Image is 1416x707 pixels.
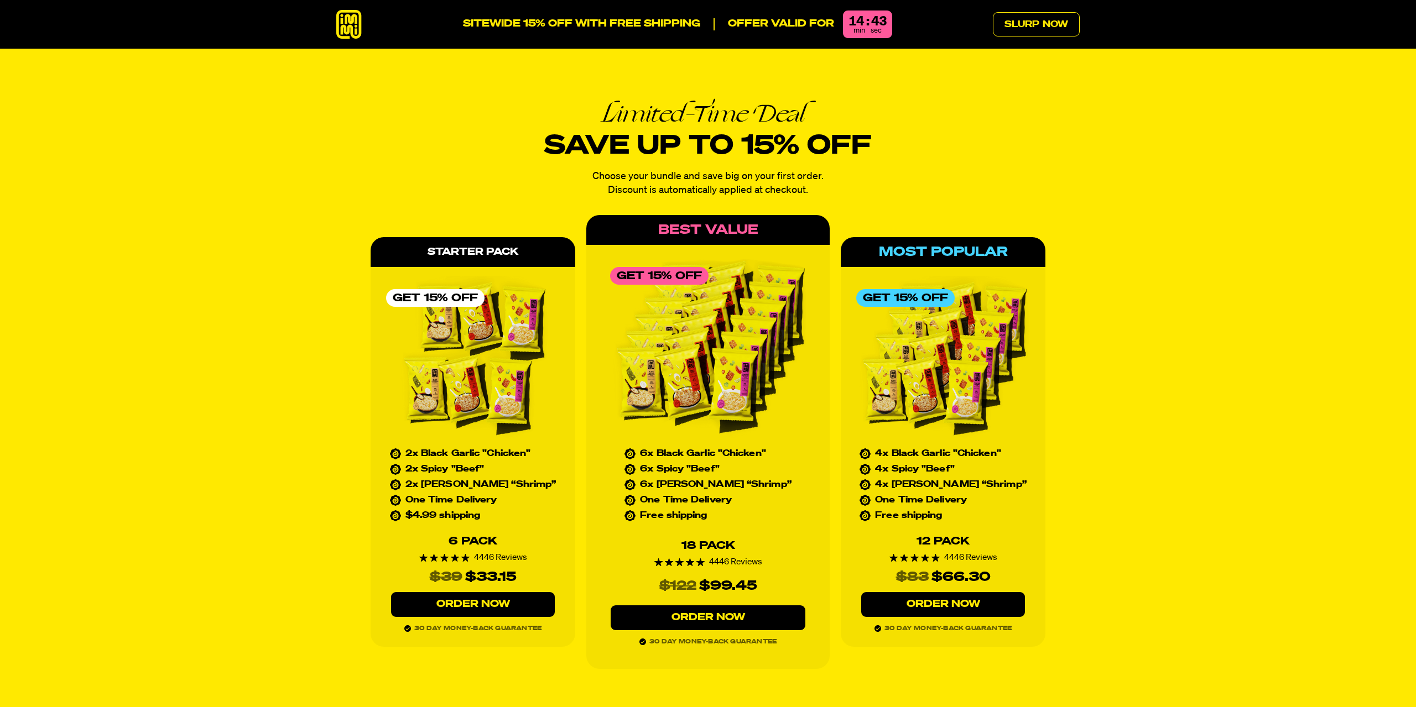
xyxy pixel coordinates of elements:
li: 2x Spicy "Beef" [390,465,556,474]
div: Get 15% Off [856,289,955,307]
p: Choose your bundle and save big on your first order. Discount is automatically applied at checkout. [544,170,872,197]
span: 30 day money-back guarantee [874,624,1012,647]
div: 4446 Reviews [889,553,997,562]
p: Offer valid for [714,18,834,30]
div: Starter Pack [371,237,575,267]
div: 12 Pack [917,536,970,547]
div: Get 15% Off [386,289,485,307]
s: $39 [430,567,462,588]
div: 4446 Reviews [419,553,527,562]
span: 30 day money-back guarantee [404,624,542,647]
h2: Save up to 15% off [544,100,872,163]
em: Limited-Time Deal [544,100,872,127]
li: 6x Black Garlic "Chicken" [624,449,792,458]
div: 4446 Reviews [654,558,762,567]
div: 43 [871,15,887,28]
li: Free shipping [624,511,792,520]
li: One Time Delivery [390,496,556,505]
a: Order Now [861,592,1025,617]
div: $66.30 [931,567,991,588]
li: 6x Spicy "Beef" [624,465,792,474]
li: Free shipping [860,511,1027,520]
div: $99.45 [699,575,757,596]
li: 2x Black Garlic "Chicken" [390,449,556,458]
a: Slurp Now [993,12,1080,36]
a: Order Now [611,605,805,630]
div: Get 15% Off [610,267,709,285]
div: : [866,15,869,28]
span: sec [871,27,882,34]
div: Most Popular [841,237,1045,267]
a: Order Now [391,592,555,617]
li: One Time Delivery [860,496,1027,505]
div: 14 [848,15,864,28]
li: 2x [PERSON_NAME] “Shrimp” [390,480,556,489]
li: $4.99 shipping [390,511,556,520]
p: SITEWIDE 15% OFF WITH FREE SHIPPING [463,18,700,30]
span: min [853,27,865,34]
div: Best Value [586,215,830,245]
s: $83 [896,567,929,588]
li: One Time Delivery [624,496,792,505]
li: 4x Spicy "Beef" [860,465,1027,474]
s: $122 [659,575,696,596]
li: 4x Black Garlic "Chicken" [860,449,1027,458]
li: 6x [PERSON_NAME] “Shrimp” [624,480,792,489]
div: 6 Pack [449,536,497,547]
li: 4x [PERSON_NAME] “Shrimp” [860,480,1027,489]
div: 18 Pack [681,540,735,551]
span: 30 day money-back guarantee [639,637,777,669]
div: $33.15 [465,567,517,588]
